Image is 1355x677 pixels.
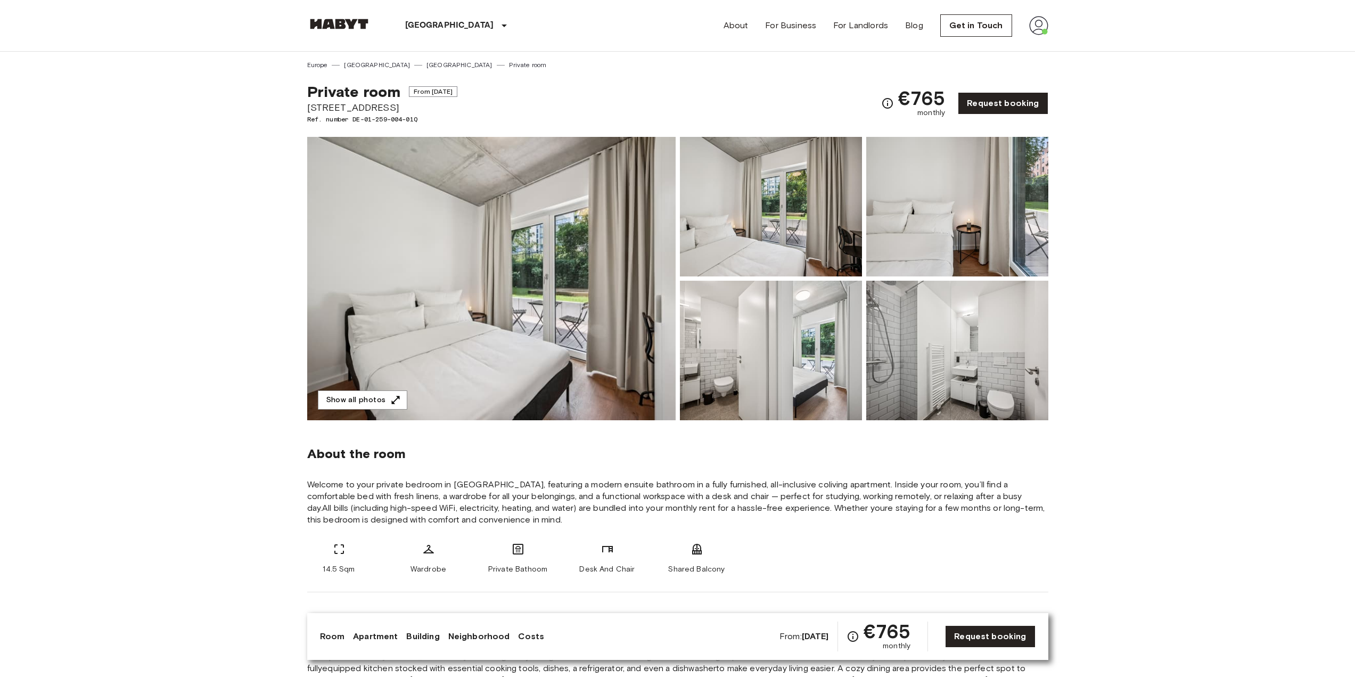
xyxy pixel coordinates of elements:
a: Blog [905,19,923,32]
img: Marketing picture of unit DE-01-259-004-01Q [307,137,676,420]
img: Habyt [307,19,371,29]
a: Building [406,630,439,643]
a: Request booking [945,625,1035,648]
a: For Landlords [833,19,888,32]
span: monthly [917,108,945,118]
span: Welcome to your private bedroom in [GEOGRAPHIC_DATA], featuring a modern ensuite bathroom in a fu... [307,479,1048,526]
a: [GEOGRAPHIC_DATA] [344,60,410,70]
a: Neighborhood [448,630,510,643]
span: [STREET_ADDRESS] [307,101,457,115]
img: Picture of unit DE-01-259-004-01Q [680,137,862,276]
span: Desk And Chair [579,564,635,575]
a: For Business [765,19,816,32]
span: Wardrobe [410,564,446,575]
img: Picture of unit DE-01-259-004-01Q [866,281,1048,420]
span: €765 [898,88,946,108]
p: [GEOGRAPHIC_DATA] [405,19,494,32]
span: From [DATE] [409,86,457,97]
a: Private room [509,60,547,70]
a: About [724,19,749,32]
span: 14.5 Sqm [323,564,355,575]
span: From: [779,631,829,642]
svg: Check cost overview for full price breakdown. Please note that discounts apply to new joiners onl... [881,97,894,110]
span: monthly [883,641,910,651]
a: [GEOGRAPHIC_DATA] [426,60,492,70]
b: [DATE] [802,631,829,641]
span: €765 [864,622,911,641]
span: Private room [307,83,401,101]
a: Costs [518,630,544,643]
span: About the room [307,446,1048,462]
a: Room [320,630,345,643]
a: Europe [307,60,328,70]
span: Ref. number DE-01-259-004-01Q [307,115,457,124]
img: Picture of unit DE-01-259-004-01Q [680,281,862,420]
span: Private Bathoom [488,564,547,575]
img: avatar [1029,16,1048,35]
span: Shared Balcony [668,564,725,575]
svg: Check cost overview for full price breakdown. Please note that discounts apply to new joiners onl... [847,630,859,643]
button: Show all photos [318,390,407,410]
img: Picture of unit DE-01-259-004-01Q [866,137,1048,276]
a: Get in Touch [940,14,1012,37]
a: Request booking [958,92,1048,115]
a: Apartment [353,630,398,643]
